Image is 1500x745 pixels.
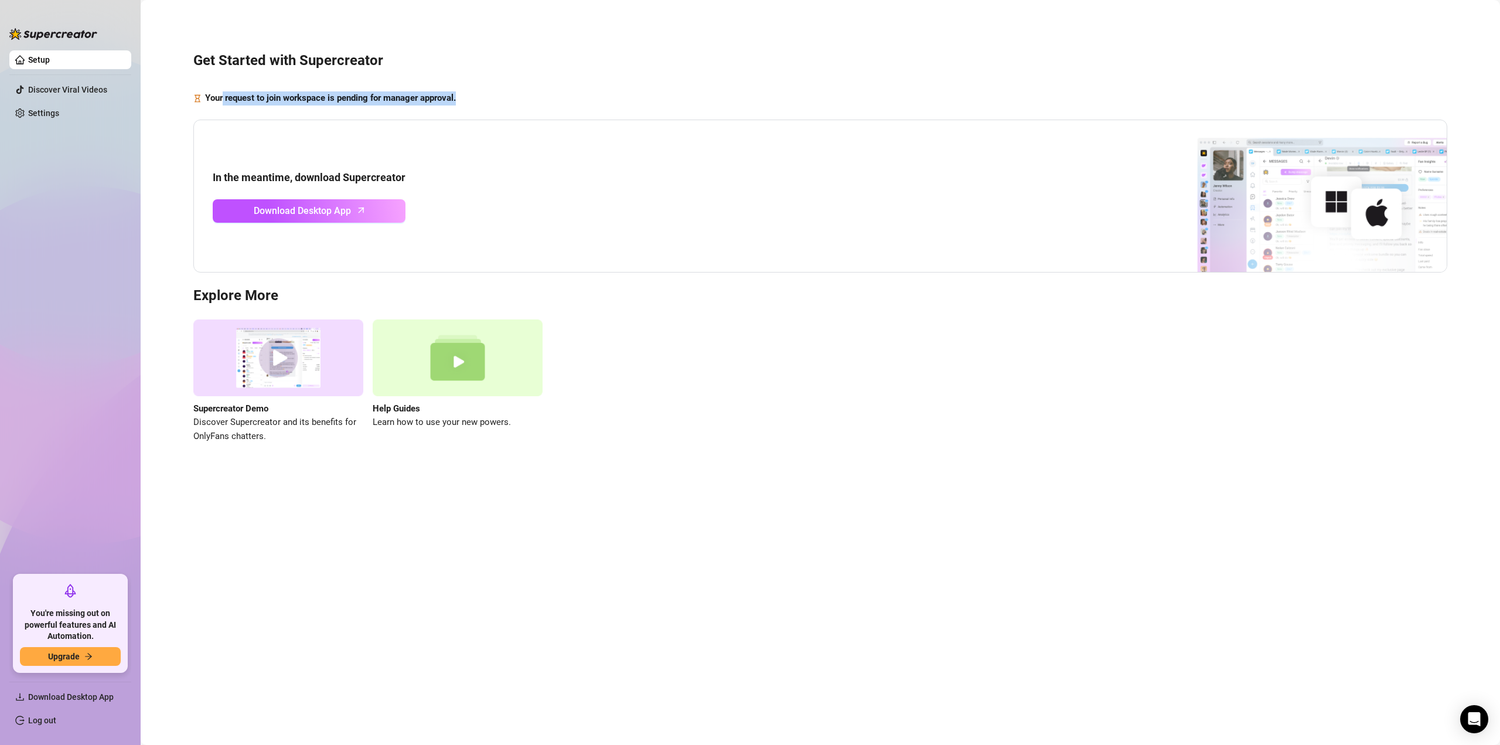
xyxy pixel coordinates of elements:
span: download [15,692,25,702]
span: Upgrade [48,652,80,661]
strong: In the meantime, download Supercreator [213,171,405,183]
strong: Your request to join workspace is pending for manager approval. [205,93,456,103]
a: Help GuidesLearn how to use your new powers. [373,319,543,443]
a: Setup [28,55,50,64]
span: arrow-right [84,652,93,661]
a: Download Desktop Apparrow-up [213,199,405,223]
a: Log out [28,716,56,725]
span: rocket [63,584,77,598]
img: supercreator demo [193,319,363,396]
div: Open Intercom Messenger [1460,705,1488,733]
span: arrow-up [354,203,368,217]
a: Settings [28,108,59,118]
span: Download Desktop App [254,203,351,218]
button: Upgradearrow-right [20,647,121,666]
h3: Get Started with Supercreator [193,52,1447,70]
strong: Help Guides [373,403,420,414]
h3: Explore More [193,287,1447,305]
span: Download Desktop App [28,692,114,702]
span: hourglass [193,91,202,106]
a: Supercreator DemoDiscover Supercreator and its benefits for OnlyFans chatters. [193,319,363,443]
span: You're missing out on powerful features and AI Automation. [20,608,121,642]
strong: Supercreator Demo [193,403,268,414]
span: Discover Supercreator and its benefits for OnlyFans chatters. [193,416,363,443]
img: help guides [373,319,543,396]
img: logo-BBDzfeDw.svg [9,28,97,40]
span: Learn how to use your new powers. [373,416,543,430]
a: Discover Viral Videos [28,85,107,94]
img: download app [1154,120,1447,273]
